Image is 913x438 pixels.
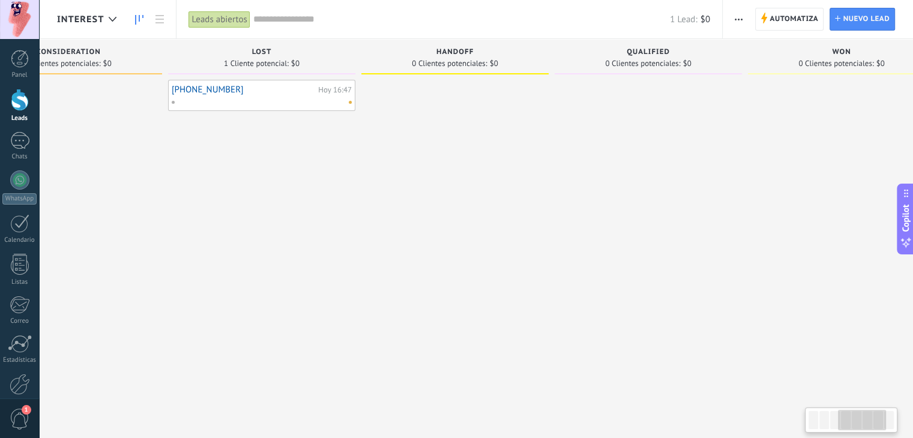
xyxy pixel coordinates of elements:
[174,48,349,58] div: Lost
[436,48,474,56] span: Handoff
[2,236,37,244] div: Calendario
[252,48,271,56] span: Lost
[561,48,736,58] div: Qualified
[22,405,31,415] span: 1
[318,86,352,94] div: Hoy 16:47
[2,356,37,364] div: Estadísticas
[2,317,37,325] div: Correo
[367,48,543,58] div: Handoff
[224,60,289,67] span: 1 Cliente potencial:
[36,48,100,56] span: Consideration
[830,8,895,31] a: Nuevo lead
[291,60,300,67] span: $0
[103,60,112,67] span: $0
[2,278,37,286] div: Listas
[683,60,692,67] span: $0
[349,101,352,104] span: No hay nada asignado
[412,60,487,67] span: 0 Clientes potenciales:
[2,71,37,79] div: Panel
[490,60,498,67] span: $0
[770,8,818,30] span: Automatiza
[57,14,104,25] span: Interest
[670,14,697,25] span: 1 Lead:
[605,60,680,67] span: 0 Clientes potenciales:
[843,8,890,30] span: Nuevo lead
[832,48,851,56] span: Won
[798,60,873,67] span: 0 Clientes potenciales:
[2,153,37,161] div: Chats
[900,205,912,232] span: Copilot
[2,193,37,205] div: WhatsApp
[2,115,37,122] div: Leads
[172,85,315,95] a: [PHONE_NUMBER]
[188,11,250,28] div: Leads abiertos
[701,14,710,25] span: $0
[755,8,824,31] a: Automatiza
[627,48,670,56] span: Qualified
[876,60,885,67] span: $0
[25,60,100,67] span: 0 Clientes potenciales:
